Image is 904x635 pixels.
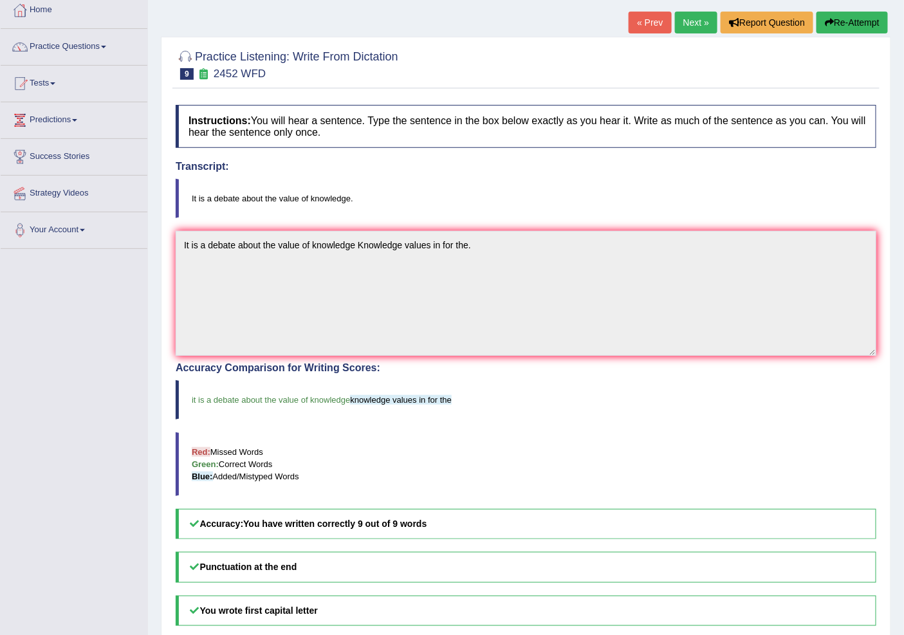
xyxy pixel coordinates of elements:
[629,12,671,33] a: « Prev
[189,115,251,126] b: Instructions:
[192,459,219,469] b: Green:
[1,29,147,61] a: Practice Questions
[675,12,717,33] a: Next »
[1,66,147,98] a: Tests
[176,432,876,496] blockquote: Missed Words Correct Words Added/Mistyped Words
[176,105,876,148] h4: You will hear a sentence. Type the sentence in the box below exactly as you hear it. Write as muc...
[1,176,147,208] a: Strategy Videos
[176,509,876,539] h5: Accuracy:
[192,472,213,481] b: Blue:
[176,596,876,626] h5: You wrote first capital letter
[176,179,876,218] blockquote: It is a debate about the value of knowledge.
[816,12,888,33] button: Re-Attempt
[192,395,350,405] span: it is a debate about the value of knowledge
[1,212,147,244] a: Your Account
[176,161,876,172] h4: Transcript:
[721,12,813,33] button: Report Question
[192,447,210,457] b: Red:
[1,139,147,171] a: Success Stories
[197,68,210,80] small: Exam occurring question
[176,362,876,374] h4: Accuracy Comparison for Writing Scores:
[214,68,266,80] small: 2452 WFD
[1,102,147,134] a: Predictions
[243,519,427,529] b: You have written correctly 9 out of 9 words
[350,395,452,405] span: knowledge values in for the
[176,552,876,582] h5: Punctuation at the end
[180,68,194,80] span: 9
[176,48,398,80] h2: Practice Listening: Write From Dictation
